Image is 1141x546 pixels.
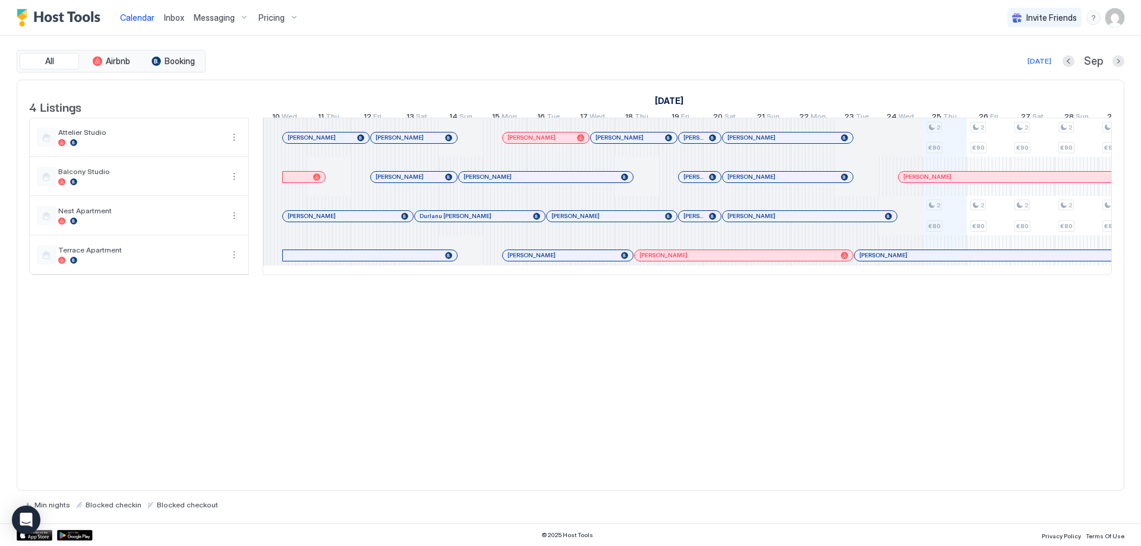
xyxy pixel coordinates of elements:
span: Booking [165,56,195,67]
span: 18 [625,112,633,124]
span: [PERSON_NAME] [683,212,704,220]
button: More options [227,209,241,223]
a: Inbox [164,11,184,24]
span: Wed [590,112,605,124]
span: 2 [1025,201,1028,209]
a: September 26, 2025 [976,109,1001,127]
button: Airbnb [81,53,141,70]
span: Airbnb [106,56,130,67]
span: 14 [449,112,458,124]
span: 23 [844,112,854,124]
a: September 17, 2025 [577,109,608,127]
span: Wed [282,112,297,124]
span: 2 [1068,201,1072,209]
span: Mon [811,112,826,124]
span: Durlanu [PERSON_NAME] [420,212,491,220]
div: tab-group [17,50,206,72]
a: App Store [17,530,52,541]
a: September 27, 2025 [1018,109,1047,127]
a: September 14, 2025 [446,109,475,127]
span: 24 [887,112,897,124]
span: Sat [1032,112,1044,124]
button: Next month [1112,55,1124,67]
span: 25 [932,112,941,124]
span: [PERSON_NAME] [727,212,776,220]
span: €90 [1016,144,1029,152]
span: 16 [537,112,545,124]
span: [PERSON_NAME] [464,173,512,181]
span: 19 [672,112,679,124]
div: User profile [1105,8,1124,27]
a: Google Play Store [57,530,93,541]
span: €90 [1104,144,1117,152]
span: 28 [1064,112,1074,124]
span: [PERSON_NAME] [903,173,951,181]
span: [PERSON_NAME] [376,134,424,141]
span: 2 [937,124,940,131]
span: 29 [1107,112,1117,124]
a: Host Tools Logo [17,9,106,27]
a: September 28, 2025 [1061,109,1092,127]
a: September 18, 2025 [622,109,651,127]
div: menu [227,130,241,144]
span: [PERSON_NAME] [508,251,556,259]
a: September 20, 2025 [710,109,739,127]
div: Open Intercom Messenger [12,506,40,534]
span: Thu [943,112,957,124]
span: Sun [1076,112,1089,124]
a: September 19, 2025 [669,109,692,127]
span: [PERSON_NAME] [551,212,600,220]
a: September 21, 2025 [754,109,783,127]
span: Attelier Studio [58,128,222,137]
span: 22 [799,112,809,124]
span: [PERSON_NAME] [683,173,704,181]
a: September 25, 2025 [929,109,960,127]
span: 11 [318,112,324,124]
button: [DATE] [1026,54,1053,68]
span: 2 [1068,124,1072,131]
a: September 24, 2025 [884,109,917,127]
span: Min nights [34,500,70,509]
span: Wed [899,112,914,124]
a: September 16, 2025 [534,109,563,127]
div: [DATE] [1027,56,1051,67]
a: Terms Of Use [1086,529,1124,541]
span: Blocked checkout [157,500,218,509]
a: Privacy Policy [1042,529,1081,541]
span: Mon [502,112,517,124]
a: September 29, 2025 [1104,109,1137,127]
button: All [20,53,79,70]
span: €80 [1104,222,1117,230]
span: [PERSON_NAME] [639,251,688,259]
span: Calendar [120,12,155,23]
span: [PERSON_NAME] [727,134,776,141]
span: [PERSON_NAME] [288,212,336,220]
span: €90 [928,144,941,152]
span: €80 [928,222,941,230]
a: Calendar [120,11,155,24]
span: €90 [1060,144,1073,152]
span: [PERSON_NAME] [508,134,556,141]
span: 2 [937,201,940,209]
span: 13 [406,112,414,124]
button: Previous month [1063,55,1074,67]
span: © 2025 Host Tools [541,531,593,539]
span: 17 [580,112,588,124]
a: September 23, 2025 [841,109,872,127]
span: 10 [272,112,280,124]
span: Thu [635,112,648,124]
span: Sun [459,112,472,124]
span: [PERSON_NAME] [859,251,907,259]
span: 4 Listings [29,97,81,115]
span: Fri [990,112,998,124]
button: More options [227,130,241,144]
span: Messaging [194,12,235,23]
button: More options [227,248,241,262]
span: 27 [1021,112,1030,124]
span: All [45,56,54,67]
a: September 10, 2025 [652,92,686,109]
span: [PERSON_NAME] [595,134,644,141]
span: [PERSON_NAME] [683,134,704,141]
